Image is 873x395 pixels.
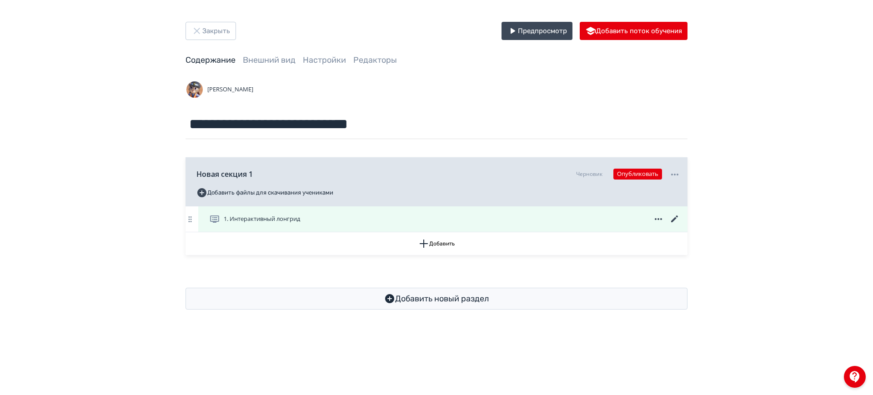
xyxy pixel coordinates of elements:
[303,55,346,65] a: Настройки
[186,288,687,310] button: Добавить новый раздел
[243,55,296,65] a: Внешний вид
[186,206,687,232] div: 1. Интерактивный лонгрид
[186,232,687,255] button: Добавить
[196,169,253,180] span: Новая секция 1
[207,85,253,94] span: [PERSON_NAME]
[613,169,662,180] button: Опубликовать
[186,80,204,99] img: Avatar
[576,170,602,178] div: Черновик
[353,55,397,65] a: Редакторы
[196,185,333,200] button: Добавить файлы для скачивания учениками
[186,22,236,40] button: Закрыть
[224,215,300,224] span: 1. Интерактивный лонгрид
[502,22,572,40] button: Предпросмотр
[580,22,687,40] button: Добавить поток обучения
[186,55,236,65] a: Содержание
